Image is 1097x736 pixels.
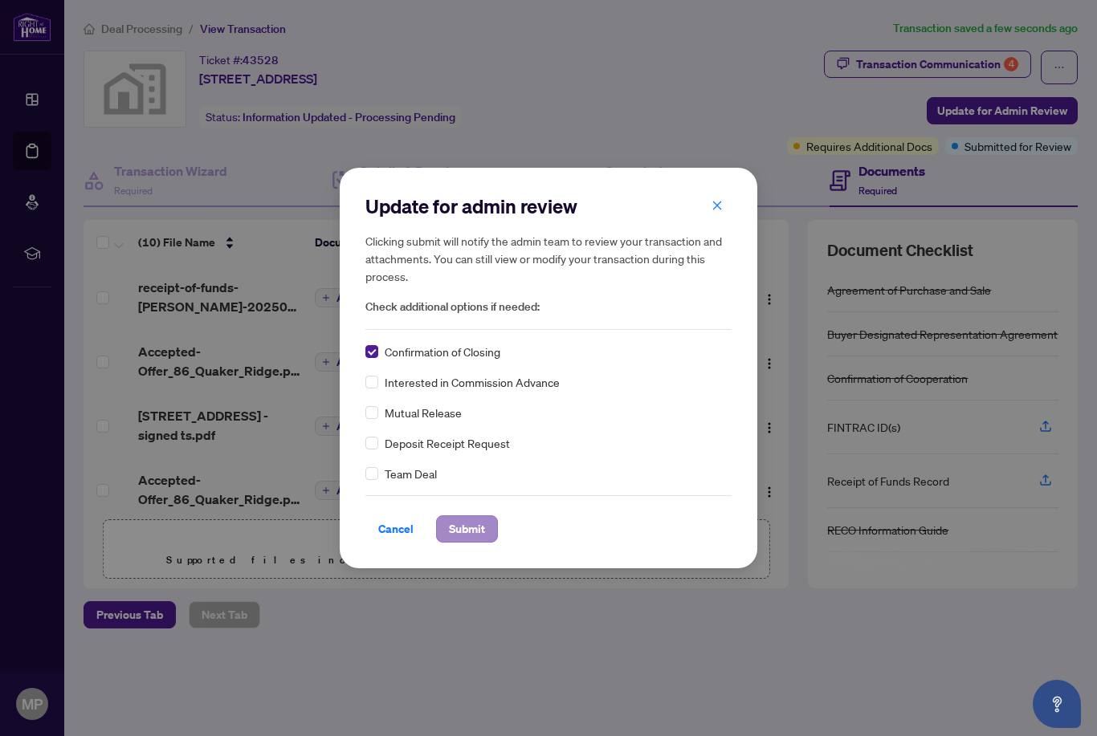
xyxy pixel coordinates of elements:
span: close [712,200,723,211]
span: Cancel [378,516,414,542]
button: Open asap [1033,680,1081,728]
span: Mutual Release [385,404,462,421]
button: Submit [436,515,498,543]
span: Deposit Receipt Request [385,434,510,452]
span: Check additional options if needed: [365,298,732,316]
span: Submit [449,516,485,542]
span: Interested in Commission Advance [385,373,560,391]
h5: Clicking submit will notify the admin team to review your transaction and attachments. You can st... [365,232,732,285]
h2: Update for admin review [365,193,732,219]
span: Confirmation of Closing [385,343,500,360]
button: Cancel [365,515,426,543]
span: Team Deal [385,465,437,482]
